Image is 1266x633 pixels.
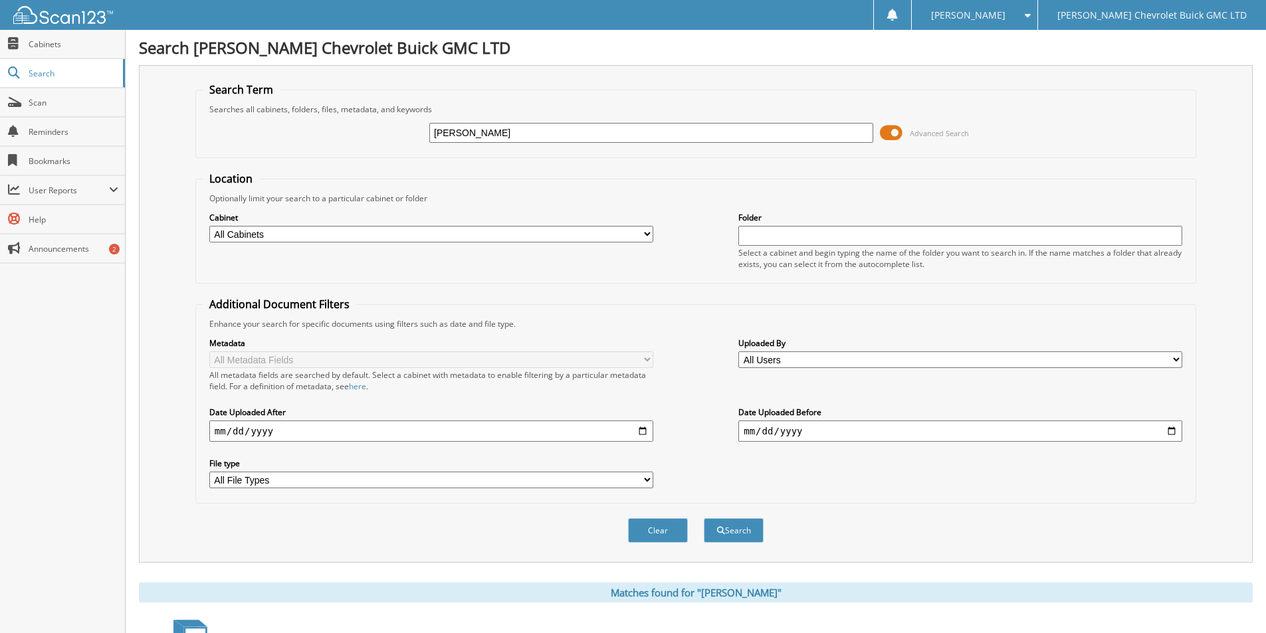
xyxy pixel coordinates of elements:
input: end [738,420,1182,442]
button: Search [704,518,764,543]
legend: Location [203,171,259,186]
span: Bookmarks [29,155,118,167]
label: File type [209,458,653,469]
div: Matches found for "[PERSON_NAME]" [139,583,1253,602]
h1: Search [PERSON_NAME] Chevrolet Buick GMC LTD [139,37,1253,58]
label: Uploaded By [738,337,1182,349]
div: Select a cabinet and begin typing the name of the folder you want to search in. If the name match... [738,247,1182,270]
span: Advanced Search [910,128,969,138]
span: Cabinets [29,39,118,50]
span: User Reports [29,185,109,196]
span: Reminders [29,126,118,137]
div: Searches all cabinets, folders, files, metadata, and keywords [203,104,1189,115]
legend: Additional Document Filters [203,297,356,312]
legend: Search Term [203,82,280,97]
label: Metadata [209,337,653,349]
span: Help [29,214,118,225]
a: here [349,381,366,392]
div: All metadata fields are searched by default. Select a cabinet with metadata to enable filtering b... [209,369,653,392]
span: [PERSON_NAME] [931,11,1005,19]
div: Optionally limit your search to a particular cabinet or folder [203,193,1189,204]
input: start [209,420,653,442]
span: Search [29,68,116,79]
span: Scan [29,97,118,108]
label: Folder [738,212,1182,223]
div: Enhance your search for specific documents using filters such as date and file type. [203,318,1189,329]
img: scan123-logo-white.svg [13,6,113,24]
div: 2 [109,244,120,254]
span: [PERSON_NAME] Chevrolet Buick GMC LTD [1057,11,1247,19]
span: Announcements [29,243,118,254]
button: Clear [628,518,688,543]
label: Date Uploaded Before [738,407,1182,418]
label: Date Uploaded After [209,407,653,418]
label: Cabinet [209,212,653,223]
